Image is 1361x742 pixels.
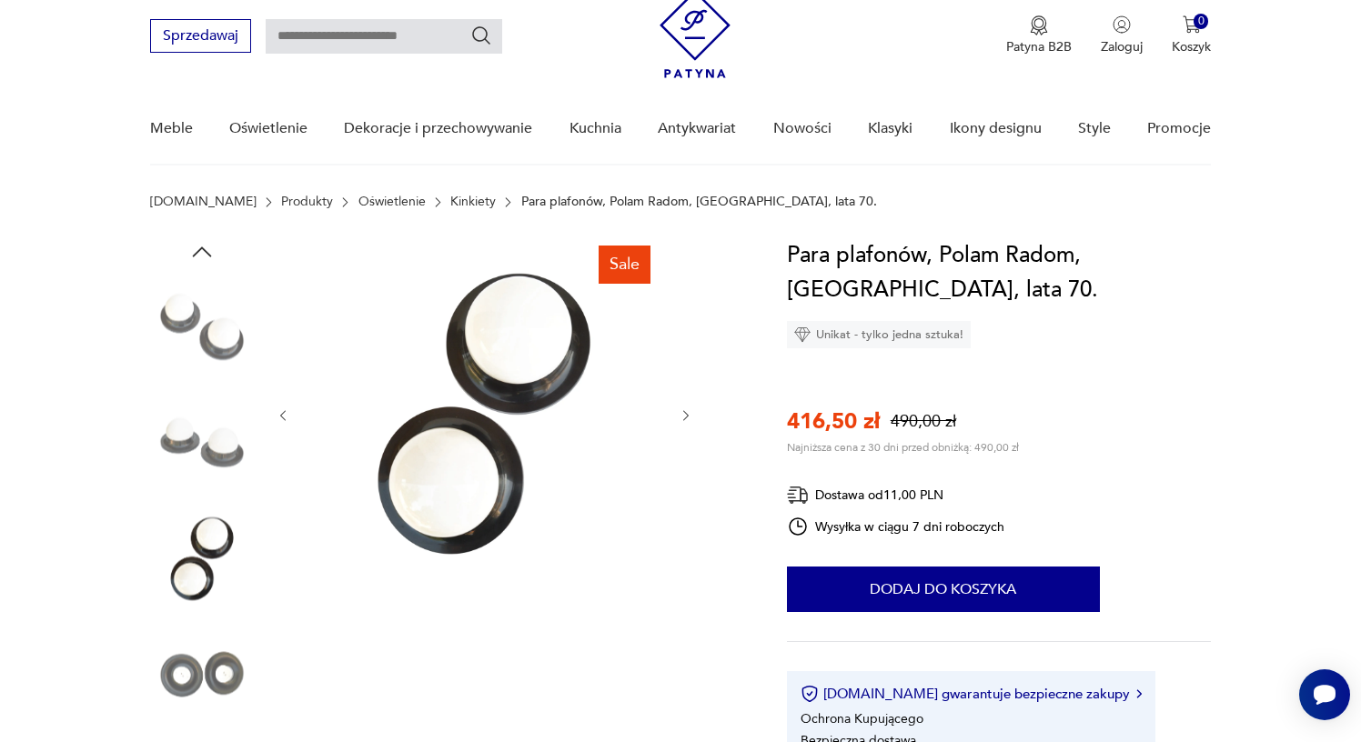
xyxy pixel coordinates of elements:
img: Ikona koszyka [1183,15,1201,34]
a: Sprzedawaj [150,31,251,44]
img: Zdjęcie produktu Para plafonów, Polam Radom, Polska, lata 70. [150,391,254,495]
p: Zaloguj [1101,38,1143,55]
a: Oświetlenie [229,94,307,164]
a: Dekoracje i przechowywanie [344,94,532,164]
h1: Para plafonów, Polam Radom, [GEOGRAPHIC_DATA], lata 70. [787,238,1212,307]
div: Sale [599,246,650,284]
a: Klasyki [868,94,912,164]
p: 490,00 zł [891,410,956,433]
li: Ochrona Kupującego [801,710,923,727]
img: Zdjęcie produktu Para plafonów, Polam Radom, Polska, lata 70. [150,275,254,378]
img: Ikona dostawy [787,484,809,506]
div: Dostawa od 11,00 PLN [787,484,1005,506]
a: Style [1078,94,1111,164]
a: Ikona medaluPatyna B2B [1006,15,1072,55]
a: Kuchnia [570,94,621,164]
img: Ikonka użytkownika [1113,15,1131,34]
button: Sprzedawaj [150,19,251,53]
button: Dodaj do koszyka [787,567,1100,612]
img: Zdjęcie produktu Para plafonów, Polam Radom, Polska, lata 70. [308,238,660,589]
p: Najniższa cena z 30 dni przed obniżką: 490,00 zł [787,440,1019,455]
img: Ikona medalu [1030,15,1048,35]
a: Kinkiety [450,195,496,209]
img: Ikona certyfikatu [801,685,819,703]
a: Ikony designu [950,94,1042,164]
button: Patyna B2B [1006,15,1072,55]
div: Wysyłka w ciągu 7 dni roboczych [787,516,1005,537]
div: 0 [1194,14,1209,29]
a: Produkty [281,195,333,209]
p: 416,50 zł [787,406,880,436]
p: Koszyk [1172,38,1211,55]
a: Oświetlenie [358,195,426,209]
a: [DOMAIN_NAME] [150,195,257,209]
img: Ikona diamentu [794,326,811,343]
a: Nowości [773,94,832,164]
p: Para plafonów, Polam Radom, [GEOGRAPHIC_DATA], lata 70. [521,195,877,209]
p: Patyna B2B [1006,38,1072,55]
iframe: Smartsupp widget button [1299,669,1350,720]
a: Antykwariat [658,94,736,164]
button: [DOMAIN_NAME] gwarantuje bezpieczne zakupy [801,685,1142,703]
div: Unikat - tylko jedna sztuka! [787,321,971,348]
a: Meble [150,94,193,164]
button: Zaloguj [1101,15,1143,55]
img: Ikona strzałki w prawo [1136,689,1142,698]
button: 0Koszyk [1172,15,1211,55]
img: Zdjęcie produktu Para plafonów, Polam Radom, Polska, lata 70. [150,506,254,610]
img: Zdjęcie produktu Para plafonów, Polam Radom, Polska, lata 70. [150,623,254,727]
button: Szukaj [470,25,492,46]
a: Promocje [1147,94,1211,164]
